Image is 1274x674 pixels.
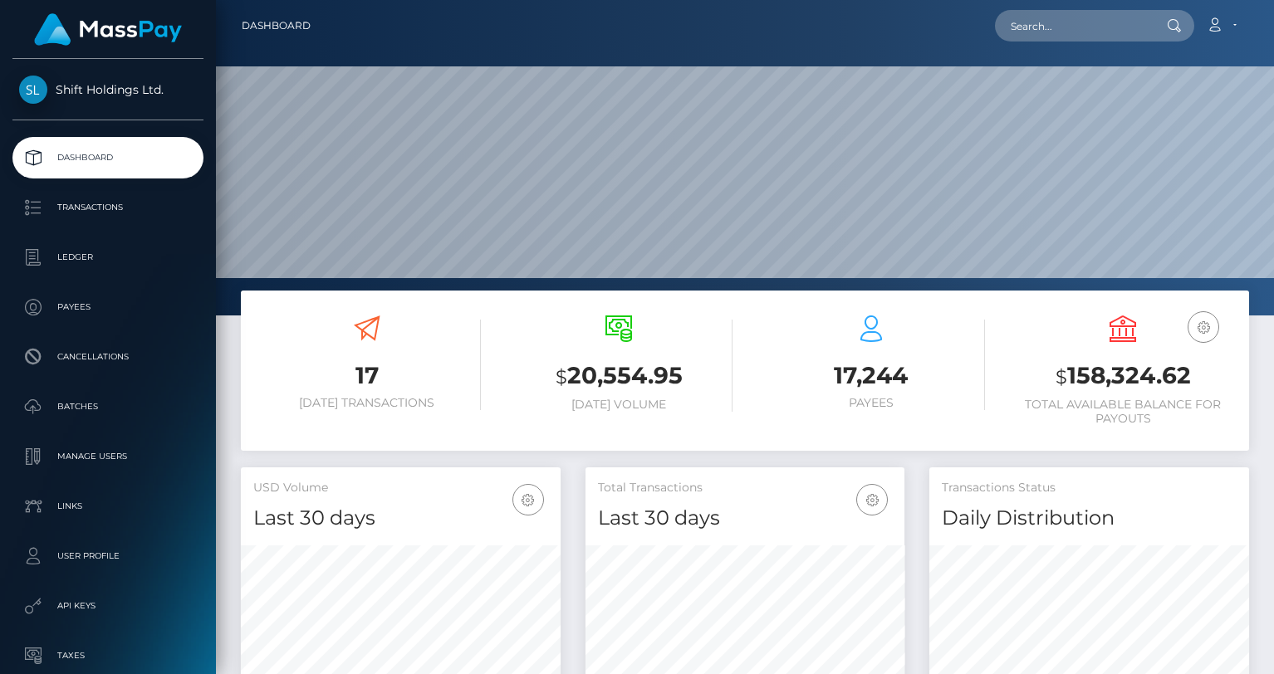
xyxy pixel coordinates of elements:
[19,145,197,170] p: Dashboard
[19,593,197,618] p: API Keys
[12,486,203,527] a: Links
[757,396,985,410] h6: Payees
[12,336,203,378] a: Cancellations
[19,76,47,104] img: Shift Holdings Ltd.
[598,504,893,533] h4: Last 30 days
[242,8,311,43] a: Dashboard
[506,398,733,412] h6: [DATE] Volume
[942,480,1237,496] h5: Transactions Status
[19,195,197,220] p: Transactions
[253,359,481,392] h3: 17
[19,494,197,519] p: Links
[19,295,197,320] p: Payees
[19,444,197,469] p: Manage Users
[995,10,1151,42] input: Search...
[1056,365,1067,388] small: $
[12,286,203,328] a: Payees
[12,386,203,427] a: Batches
[253,480,548,496] h5: USD Volume
[12,137,203,178] a: Dashboard
[1010,398,1237,426] h6: Total Available Balance for Payouts
[757,359,985,392] h3: 17,244
[1010,359,1237,393] h3: 158,324.62
[12,436,203,477] a: Manage Users
[19,344,197,369] p: Cancellations
[253,504,548,533] h4: Last 30 days
[19,394,197,419] p: Batches
[12,585,203,627] a: API Keys
[12,187,203,228] a: Transactions
[506,359,733,393] h3: 20,554.95
[942,504,1237,533] h4: Daily Distribution
[19,643,197,668] p: Taxes
[34,13,182,46] img: MassPay Logo
[598,480,893,496] h5: Total Transactions
[19,245,197,270] p: Ledger
[253,396,481,410] h6: [DATE] Transactions
[12,82,203,97] span: Shift Holdings Ltd.
[19,544,197,569] p: User Profile
[12,237,203,278] a: Ledger
[12,535,203,577] a: User Profile
[556,365,567,388] small: $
